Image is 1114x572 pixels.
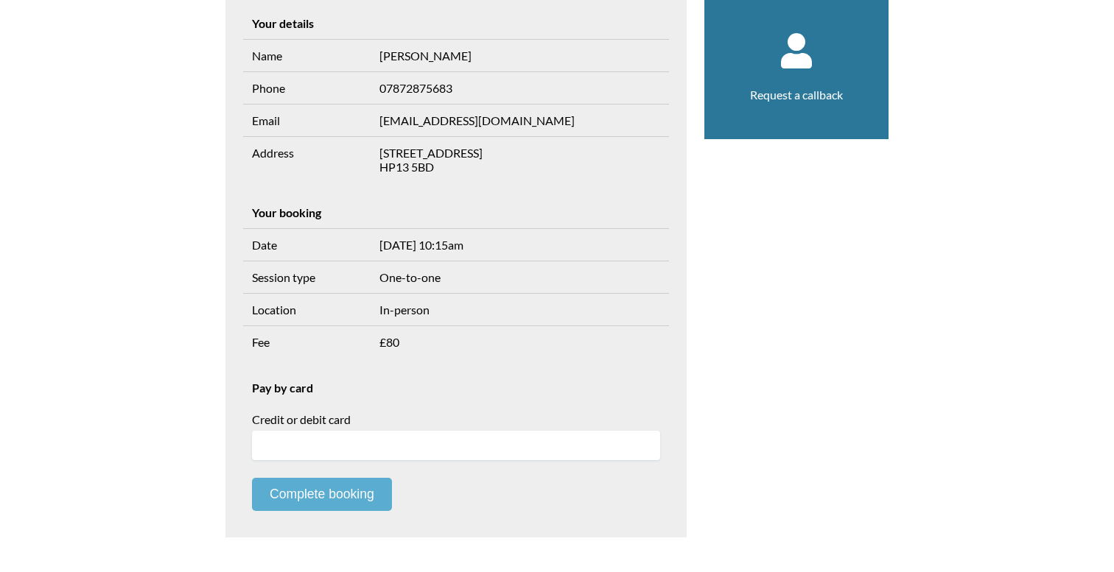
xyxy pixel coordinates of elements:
th: Pay by card [243,372,669,403]
td: 07872875683 [371,71,669,104]
a: Request a callback [750,88,843,102]
td: [DATE] 10:15am [371,228,669,261]
td: Location [243,293,371,325]
td: Address [243,136,371,183]
td: Date [243,228,371,261]
th: Your booking [243,197,669,229]
button: Complete booking [252,478,392,511]
td: Fee [243,325,371,358]
td: Phone [243,71,371,104]
td: [STREET_ADDRESS] HP13 5BD [371,136,669,183]
td: £80 [371,325,669,358]
th: Your details [243,7,669,40]
td: Email [243,104,371,136]
td: Name [243,39,371,71]
td: [EMAIL_ADDRESS][DOMAIN_NAME] [371,104,669,136]
td: Session type [243,261,371,293]
td: One-to-one [371,261,669,293]
td: [PERSON_NAME] [371,39,669,71]
label: Credit or debit card [252,412,660,426]
iframe: Secure card payment input frame [262,439,651,452]
td: In-person [371,293,669,325]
